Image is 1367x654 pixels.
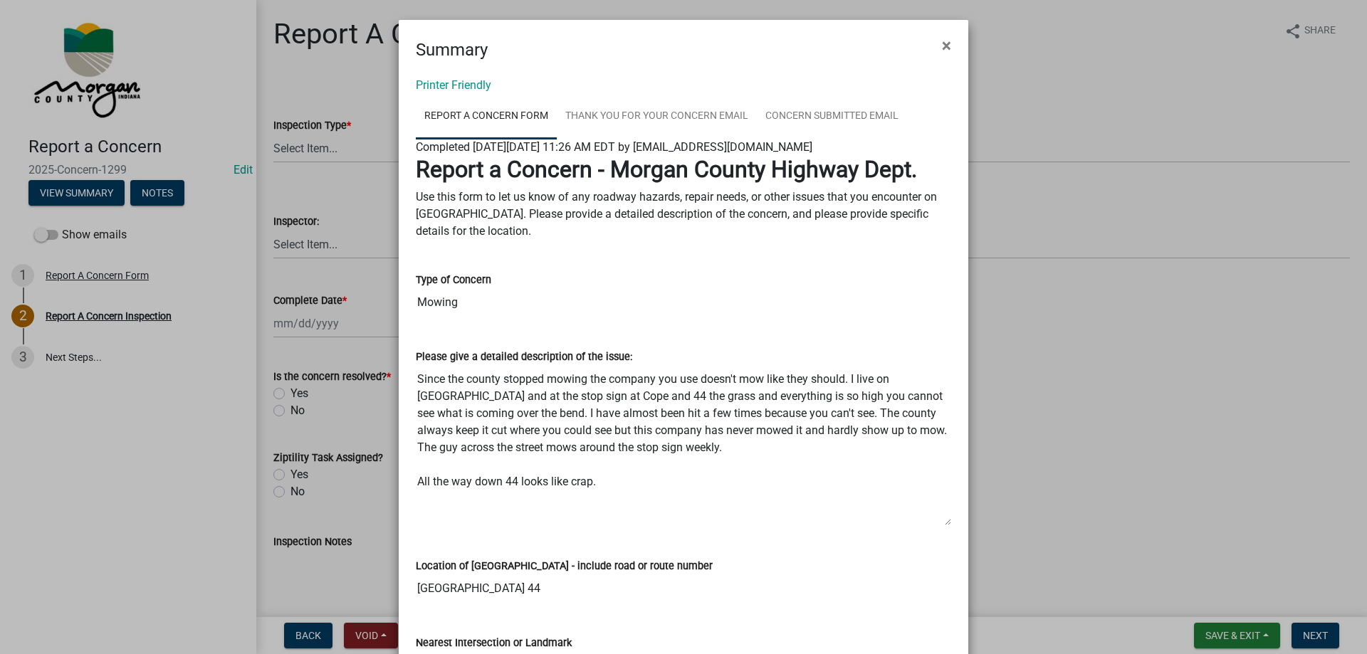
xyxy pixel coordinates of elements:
label: Location of [GEOGRAPHIC_DATA] - include road or route number [416,561,713,571]
span: Completed [DATE][DATE] 11:26 AM EDT by [EMAIL_ADDRESS][DOMAIN_NAME] [416,140,812,154]
h4: Summary [416,37,488,63]
textarea: Since the county stopped mowing the company you use doesn't mow like they should. I live on [GEOG... [416,365,951,526]
button: Close [931,26,963,65]
a: Printer Friendly [416,78,491,92]
label: Type of Concern [416,275,491,285]
a: Concern Submitted Email [757,94,907,139]
span: × [942,36,951,56]
label: Please give a detailed description of the issue: [416,352,632,362]
a: Thank You for Your Concern Email [557,94,757,139]
label: Nearest Intersection or Landmark [416,638,572,648]
a: Report A Concern Form [416,94,557,139]
strong: Report a Concern - Morgan County Highway Dept. [416,156,917,183]
p: Use this form to let us know of any roadway hazards, repair needs, or other issues that you encou... [416,189,951,240]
